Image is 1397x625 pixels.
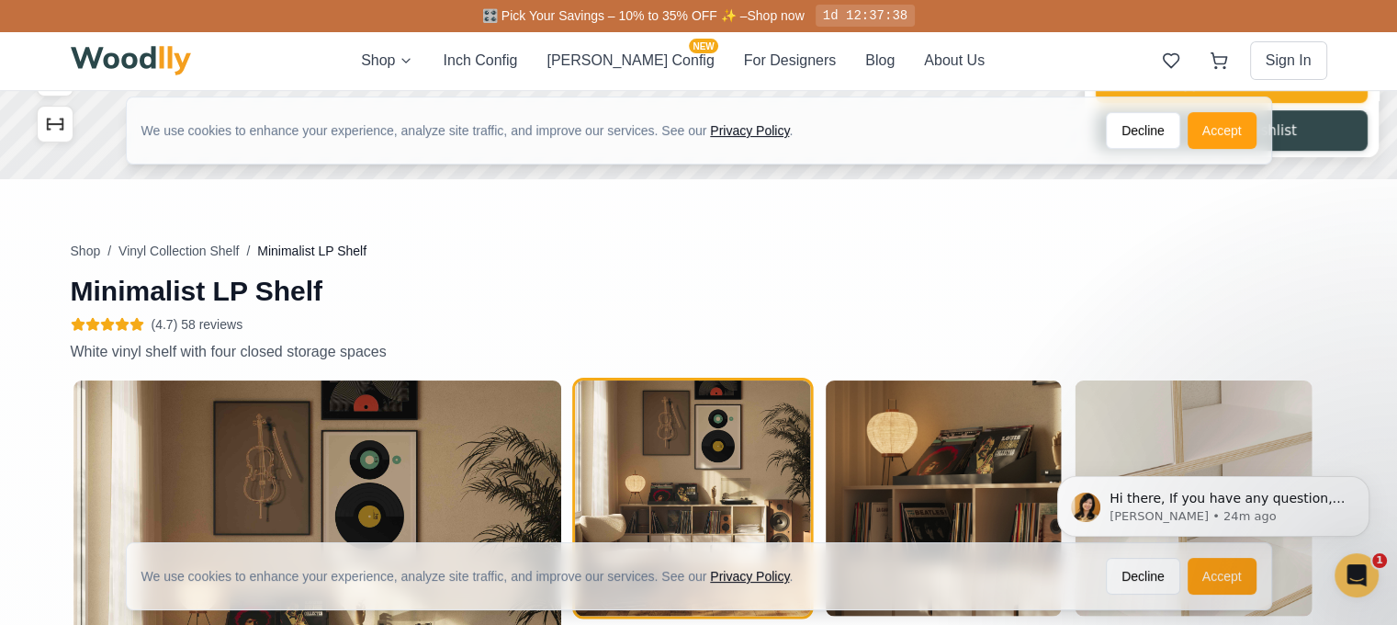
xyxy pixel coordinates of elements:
button: Minimalist LP Shelf 3 [822,378,1064,619]
a: Privacy Policy [710,569,789,584]
span: 1 [1372,553,1387,568]
button: NEW [1098,545,1129,576]
span: -5" [1096,241,1111,257]
span: 🎛️ Pick Your Savings – 10% to 35% OFF ✨ – [482,8,747,23]
img: Woodlly [71,46,192,75]
button: About Us [924,50,985,72]
span: NEW [1098,535,1128,547]
span: Width [1096,297,1133,316]
button: Shop [71,242,101,260]
button: Pick Your Discount [297,28,405,46]
iframe: Intercom notifications message [1030,437,1397,575]
span: Depth [1096,437,1135,457]
button: [PERSON_NAME] ConfigNEW [546,50,714,72]
button: Minimalist LP Shelf 1 [572,378,814,619]
button: Style 2 [1235,153,1368,187]
button: Black [1136,545,1167,576]
button: Red [1290,545,1322,576]
div: 1d 12:37:38 [816,5,915,27]
span: Vertical Position [1096,214,1198,233]
span: / [107,242,111,260]
img: Minimalist LP Shelf 5 [1076,381,1312,617]
button: Green [1252,545,1283,576]
iframe: Intercom live chat [1335,553,1379,597]
button: For Designers [744,50,836,72]
span: Modern [1280,103,1322,119]
p: White vinyl shelf with four closed storage spaces [71,341,900,363]
button: Blog [865,50,895,72]
button: Toggle price visibility [51,22,81,51]
span: Center [1208,241,1249,257]
button: Shop [361,50,413,72]
h4: Back Panel [1096,605,1368,624]
button: Blue [1329,545,1360,576]
button: Minimalist LP Shelf 5 [1073,378,1314,619]
button: 11" [1096,464,1228,499]
span: Height [1096,368,1138,387]
img: Minimalist LP Shelf 3 [825,381,1061,617]
span: Center [1324,214,1368,233]
span: (4.7) 58 reviews [152,315,243,334]
img: Minimalist LP Shelf 1 [575,381,811,617]
span: Minimalist LP Shelf [257,242,366,260]
span: Classic [1144,103,1182,119]
h1: Minimalist LP Shelf [71,275,900,308]
span: NEW [689,39,717,53]
button: Decline [1106,558,1180,595]
h1: Click to rename [1096,26,1250,52]
button: Sign In [1250,41,1327,80]
button: Accept [1188,558,1256,595]
span: / [246,242,250,260]
span: 72 " [1309,297,1338,316]
button: Style 1 [1096,153,1228,187]
button: 15" [1235,464,1368,499]
a: Shop now [747,8,804,23]
span: +5" [1346,241,1368,257]
button: Yellow [1213,545,1245,576]
span: 33 " [1309,368,1338,387]
button: White [1174,544,1207,577]
button: Inch Config [443,50,517,72]
button: 20% off [227,23,289,51]
button: Vinyl Collection Shelf [118,242,239,260]
div: We use cookies to enhance your experience, analyze site traffic, and improve our services. See our . [141,567,808,585]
